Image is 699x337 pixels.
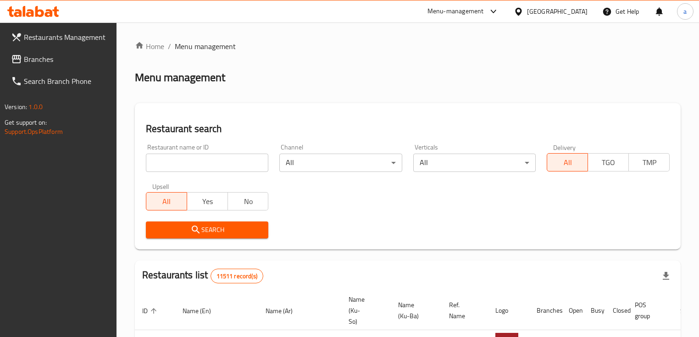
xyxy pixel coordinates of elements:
span: Menu management [175,41,236,52]
span: 11511 record(s) [211,272,263,281]
div: Total records count [211,269,263,283]
span: Get support on: [5,116,47,128]
span: Name (Ku-So) [349,294,380,327]
span: Yes [191,195,224,208]
span: Name (Ku-Ba) [398,299,431,321]
label: Delivery [553,144,576,150]
span: ID [142,305,160,316]
span: Search Branch Phone [24,76,110,87]
span: Version: [5,101,27,113]
span: No [232,195,265,208]
a: Search Branch Phone [4,70,117,92]
div: Menu-management [427,6,484,17]
h2: Restaurant search [146,122,670,136]
span: Branches [24,54,110,65]
span: 1.0.0 [28,101,43,113]
span: POS group [635,299,662,321]
li: / [168,41,171,52]
button: Search [146,221,268,238]
span: All [150,195,183,208]
div: Export file [655,265,677,287]
button: All [547,153,588,171]
a: Restaurants Management [4,26,117,48]
span: a [683,6,687,17]
div: All [279,154,402,172]
th: Busy [583,291,605,330]
span: Ref. Name [449,299,477,321]
button: TMP [628,153,670,171]
span: Name (En) [183,305,223,316]
h2: Menu management [135,70,225,85]
a: Branches [4,48,117,70]
div: [GEOGRAPHIC_DATA] [527,6,588,17]
span: All [551,156,584,169]
button: All [146,192,187,210]
label: Upsell [152,183,169,189]
th: Closed [605,291,627,330]
nav: breadcrumb [135,41,681,52]
input: Search for restaurant name or ID.. [146,154,268,172]
span: TGO [592,156,625,169]
span: Name (Ar) [266,305,305,316]
a: Support.OpsPlatform [5,126,63,138]
th: Open [561,291,583,330]
button: Yes [187,192,228,210]
button: TGO [588,153,629,171]
span: Search [153,224,261,236]
a: Home [135,41,164,52]
span: Restaurants Management [24,32,110,43]
th: Branches [529,291,561,330]
div: All [413,154,536,172]
span: TMP [632,156,666,169]
button: No [227,192,269,210]
th: Logo [488,291,529,330]
h2: Restaurants list [142,268,263,283]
